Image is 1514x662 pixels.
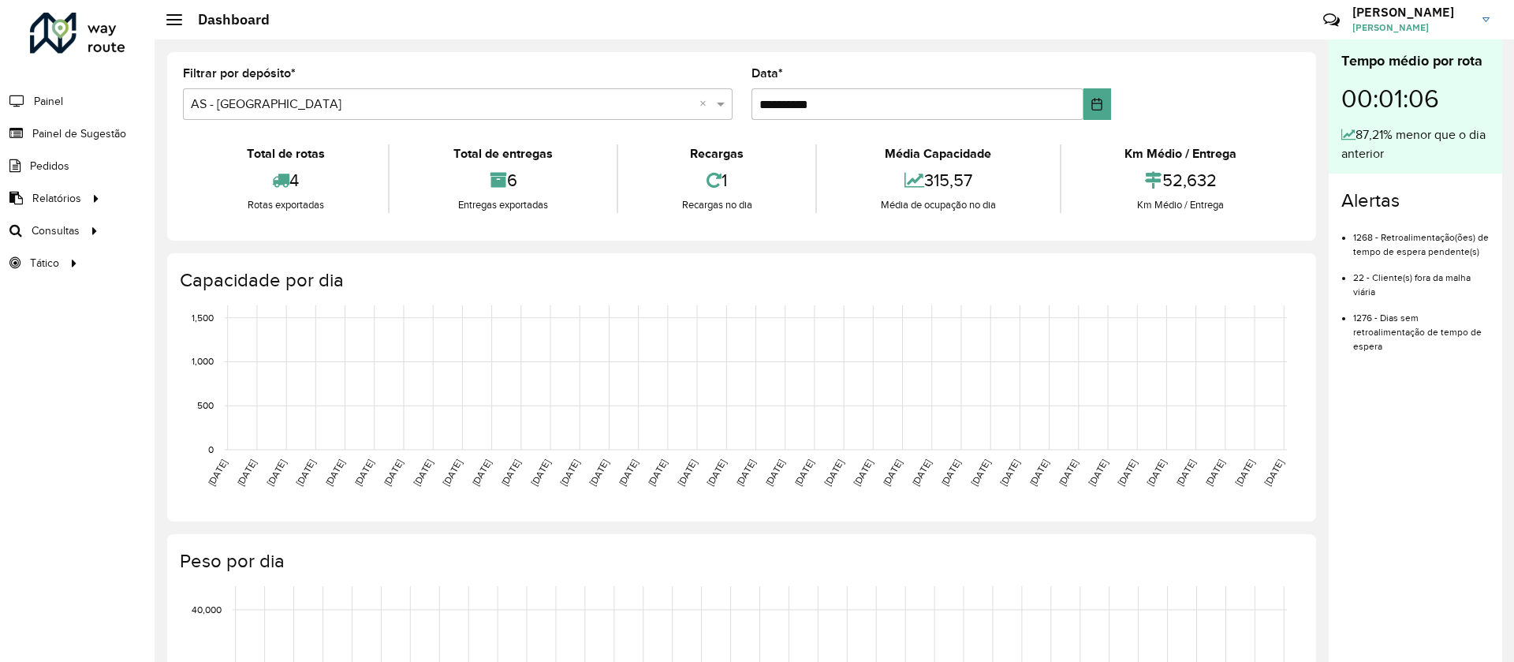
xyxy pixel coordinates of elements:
[558,458,581,488] text: [DATE]
[32,223,80,239] span: Consultas
[1341,125,1490,163] div: 87,21% menor que o dia anterior
[622,197,811,213] div: Recargas no dia
[734,458,757,488] text: [DATE]
[821,144,1055,163] div: Média Capacidade
[206,458,229,488] text: [DATE]
[1145,458,1168,488] text: [DATE]
[1065,163,1296,197] div: 52,632
[187,163,384,197] div: 4
[1174,458,1197,488] text: [DATE]
[412,458,434,488] text: [DATE]
[969,458,992,488] text: [DATE]
[441,458,464,488] text: [DATE]
[1353,259,1490,299] li: 22 - Cliente(s) fora da malha viária
[393,144,612,163] div: Total de entregas
[187,144,384,163] div: Total de rotas
[881,458,904,488] text: [DATE]
[1065,197,1296,213] div: Km Médio / Entrega
[180,550,1300,573] h4: Peso por dia
[32,125,126,142] span: Painel de Sugestão
[192,604,222,615] text: 40,000
[1353,219,1490,259] li: 1268 - Retroalimentação(ões) de tempo de espera pendente(s)
[821,163,1055,197] div: 315,57
[1203,458,1226,488] text: [DATE]
[998,458,1021,488] text: [DATE]
[1352,21,1471,35] span: [PERSON_NAME]
[208,444,214,454] text: 0
[187,197,384,213] div: Rotas exportadas
[393,197,612,213] div: Entregas exportadas
[1341,72,1490,125] div: 00:01:06
[294,458,317,488] text: [DATE]
[30,158,69,174] span: Pedidos
[1341,189,1490,212] h4: Alertas
[1341,50,1490,72] div: Tempo médio por rota
[1057,458,1080,488] text: [DATE]
[192,357,214,367] text: 1,000
[699,95,713,114] span: Clear all
[30,255,59,271] span: Tático
[622,163,811,197] div: 1
[32,190,81,207] span: Relatórios
[910,458,933,488] text: [DATE]
[1314,3,1348,37] a: Contato Rápido
[751,64,783,83] label: Data
[1086,458,1109,488] text: [DATE]
[323,458,346,488] text: [DATE]
[763,458,786,488] text: [DATE]
[587,458,610,488] text: [DATE]
[1116,458,1139,488] text: [DATE]
[529,458,552,488] text: [DATE]
[821,197,1055,213] div: Média de ocupação no dia
[499,458,522,488] text: [DATE]
[192,312,214,323] text: 1,500
[34,93,63,110] span: Painel
[393,163,612,197] div: 6
[1027,458,1050,488] text: [DATE]
[197,400,214,410] text: 500
[1233,458,1256,488] text: [DATE]
[646,458,669,488] text: [DATE]
[352,458,375,488] text: [DATE]
[622,144,811,163] div: Recargas
[235,458,258,488] text: [DATE]
[617,458,640,488] text: [DATE]
[939,458,962,488] text: [DATE]
[852,458,874,488] text: [DATE]
[265,458,288,488] text: [DATE]
[180,269,1300,292] h4: Capacidade por dia
[1083,88,1111,120] button: Choose Date
[382,458,405,488] text: [DATE]
[1065,144,1296,163] div: Km Médio / Entrega
[822,458,845,488] text: [DATE]
[183,64,296,83] label: Filtrar por depósito
[792,458,815,488] text: [DATE]
[1353,299,1490,353] li: 1276 - Dias sem retroalimentação de tempo de espera
[470,458,493,488] text: [DATE]
[705,458,728,488] text: [DATE]
[182,11,270,28] h2: Dashboard
[1262,458,1285,488] text: [DATE]
[676,458,699,488] text: [DATE]
[1352,5,1471,20] h3: [PERSON_NAME]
